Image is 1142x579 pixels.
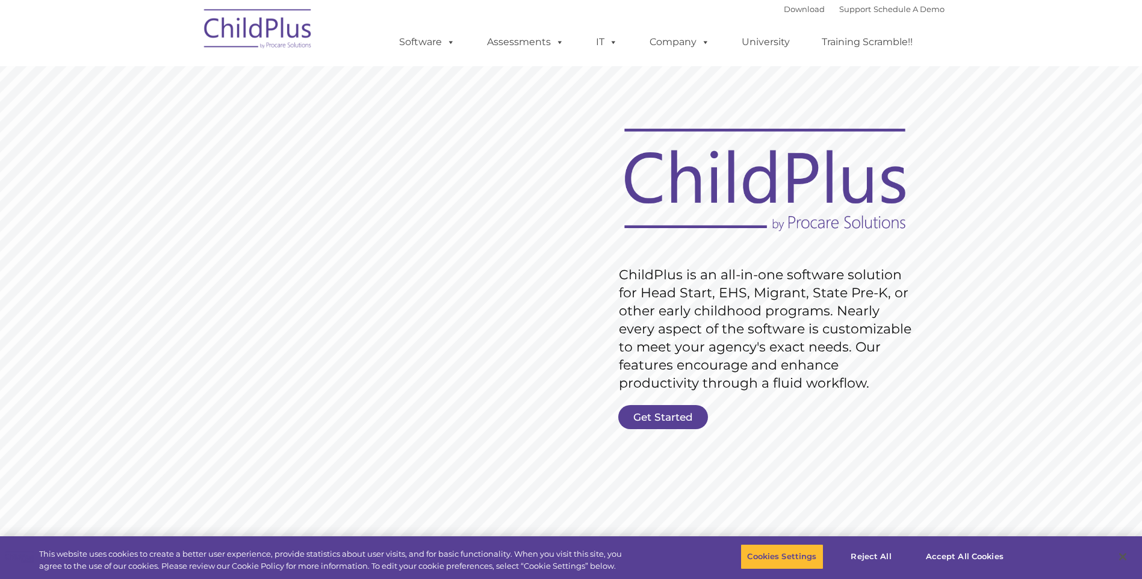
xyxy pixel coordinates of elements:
[619,266,917,392] rs-layer: ChildPlus is an all-in-one software solution for Head Start, EHS, Migrant, State Pre-K, or other ...
[584,30,630,54] a: IT
[784,4,945,14] font: |
[475,30,576,54] a: Assessments
[198,1,318,61] img: ChildPlus by Procare Solutions
[1109,543,1136,570] button: Close
[874,4,945,14] a: Schedule A Demo
[387,30,467,54] a: Software
[740,544,823,569] button: Cookies Settings
[810,30,925,54] a: Training Scramble!!
[839,4,871,14] a: Support
[919,544,1010,569] button: Accept All Cookies
[618,405,708,429] a: Get Started
[638,30,722,54] a: Company
[834,544,909,569] button: Reject All
[730,30,802,54] a: University
[39,548,628,572] div: This website uses cookies to create a better user experience, provide statistics about user visit...
[784,4,825,14] a: Download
